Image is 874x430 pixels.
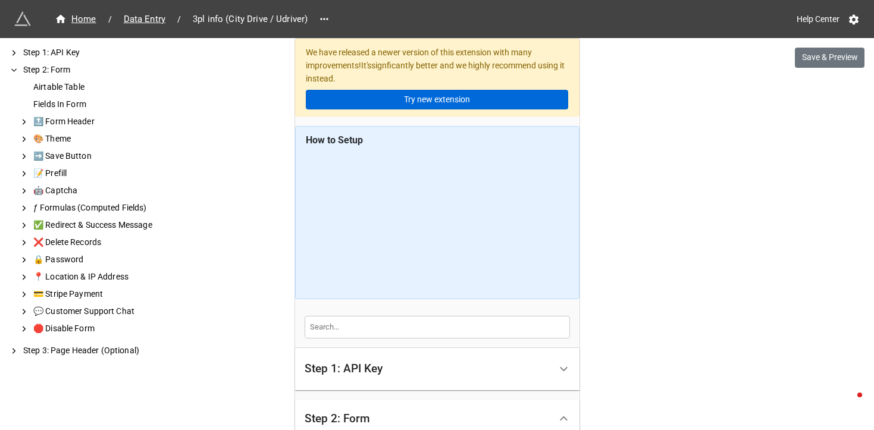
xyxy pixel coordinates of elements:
[295,348,579,390] div: Step 1: API Key
[48,12,104,26] a: Home
[117,12,173,26] a: Data Entry
[31,81,190,93] div: Airtable Table
[788,8,848,30] a: Help Center
[31,98,190,111] div: Fields In Form
[31,150,190,162] div: ➡️ Save Button
[295,39,579,117] div: We have released a newer version of this extension with many improvements! It's signficantly bett...
[31,115,190,128] div: 🔝 Form Header
[834,390,862,418] iframe: Intercom live chat
[306,152,568,288] iframe: Advanced Form for Updating Airtable Records | Tutorial
[795,48,864,68] button: Save & Preview
[31,133,190,145] div: 🎨 Theme
[31,322,190,335] div: 🛑 Disable Form
[306,134,363,146] b: How to Setup
[31,305,190,318] div: 💬 Customer Support Chat
[177,13,181,26] li: /
[305,316,570,338] input: Search...
[31,253,190,266] div: 🔒 Password
[31,271,190,283] div: 📍 Location & IP Address
[305,413,370,425] div: Step 2: Form
[31,184,190,197] div: 🤖 Captcha
[108,13,112,26] li: /
[186,12,315,26] span: 3pl info (City Drive / Udriver)
[305,363,383,375] div: Step 1: API Key
[31,288,190,300] div: 💳 Stripe Payment
[31,236,190,249] div: ❌ Delete Records
[21,46,190,59] div: Step 1: API Key
[55,12,96,26] div: Home
[48,12,315,26] nav: breadcrumb
[14,11,31,27] img: miniextensions-icon.73ae0678.png
[31,219,190,231] div: ✅ Redirect & Success Message
[21,344,190,357] div: Step 3: Page Header (Optional)
[21,64,190,76] div: Step 2: Form
[31,167,190,180] div: 📝 Prefill
[31,202,190,214] div: ƒ Formulas (Computed Fields)
[306,90,568,110] a: Try new extension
